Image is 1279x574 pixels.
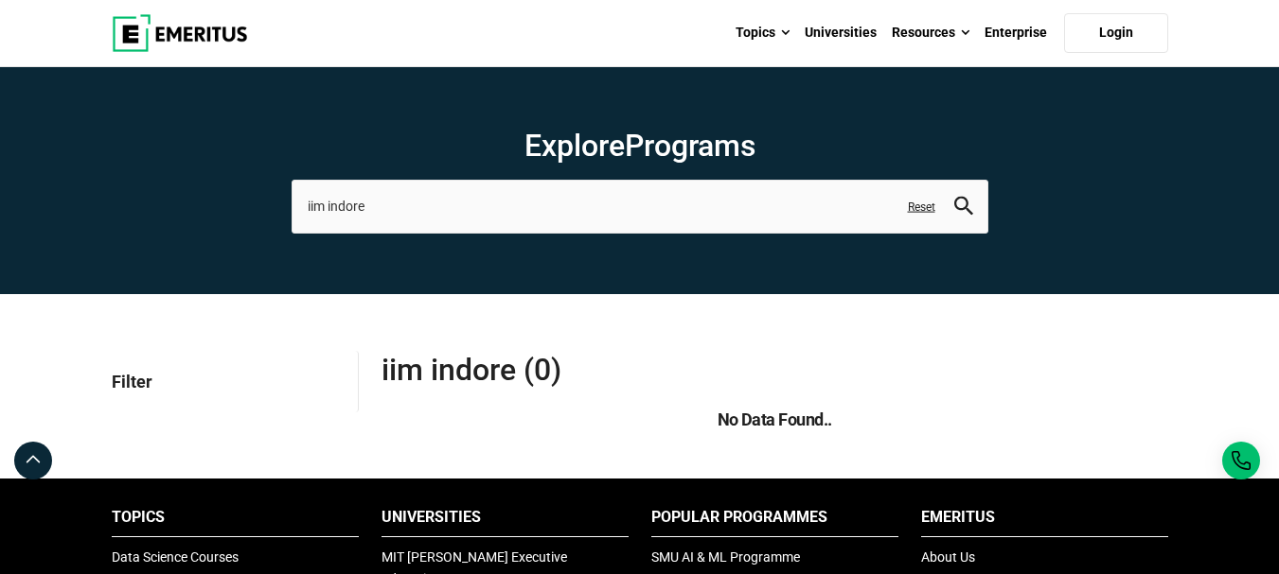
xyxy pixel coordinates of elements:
[954,200,973,218] a: search
[954,196,973,217] button: search
[908,199,935,215] a: Reset search
[292,127,988,165] h1: Explore
[382,351,775,389] span: iim indore (0)
[112,549,239,565] a: Data Science Courses
[112,351,343,412] p: Filter
[1064,13,1168,53] a: Login
[382,408,1168,431] h5: No Data Found..
[292,180,988,233] input: search-page
[625,128,755,164] span: Programs
[921,549,975,565] a: About Us
[651,549,800,565] a: SMU AI & ML Programme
